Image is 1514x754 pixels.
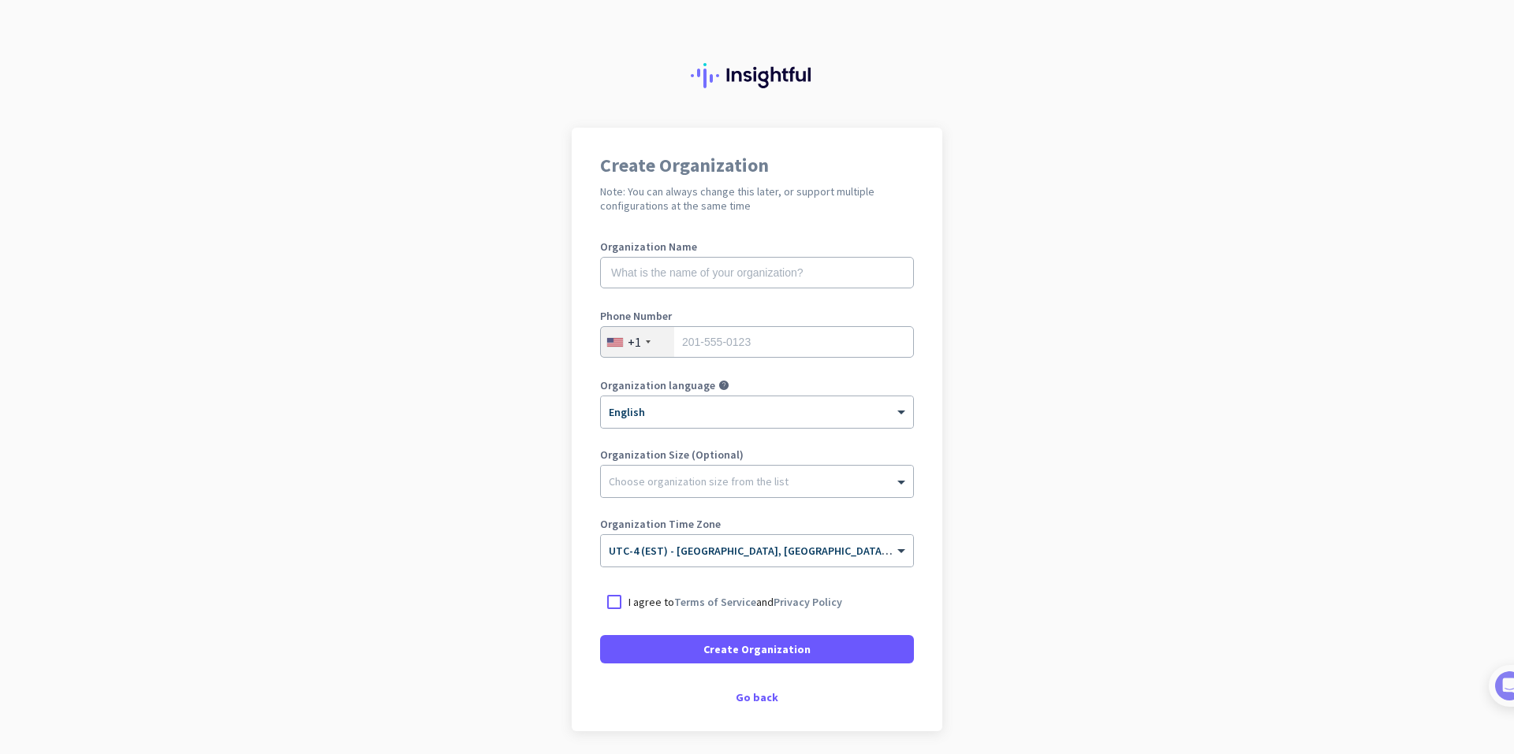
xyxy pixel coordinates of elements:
a: Privacy Policy [774,595,842,609]
label: Phone Number [600,310,914,321]
p: I agree to and [628,594,842,610]
h1: Create Organization [600,156,914,175]
input: What is the name of your organization? [600,257,914,288]
input: 201-555-0123 [600,326,914,358]
button: Create Organization [600,635,914,663]
div: +1 [628,334,641,350]
label: Organization language [600,380,715,391]
label: Organization Name [600,241,914,252]
div: Go back [600,692,914,703]
a: Terms of Service [674,595,756,609]
span: Create Organization [703,641,811,657]
label: Organization Size (Optional) [600,449,914,460]
label: Organization Time Zone [600,518,914,529]
h2: Note: You can always change this later, or support multiple configurations at the same time [600,184,914,213]
i: help [718,380,729,391]
img: Insightful [691,63,823,88]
